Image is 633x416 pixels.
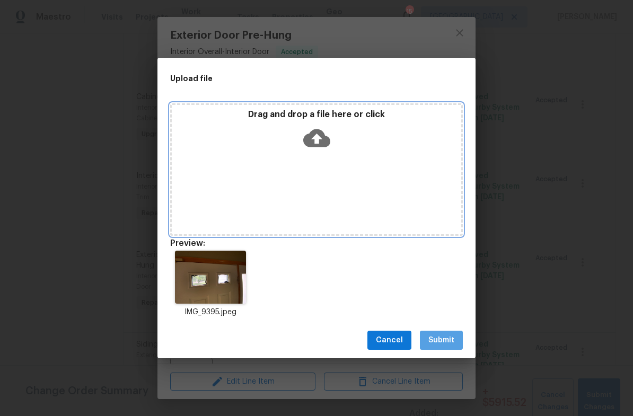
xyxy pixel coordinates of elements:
button: Submit [420,331,463,350]
p: Drag and drop a file here or click [172,109,461,120]
h2: Upload file [170,73,415,84]
p: IMG_9395.jpeg [170,307,251,318]
button: Cancel [367,331,411,350]
span: Cancel [376,334,403,347]
span: Submit [428,334,454,347]
img: 2Q== [175,251,245,304]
